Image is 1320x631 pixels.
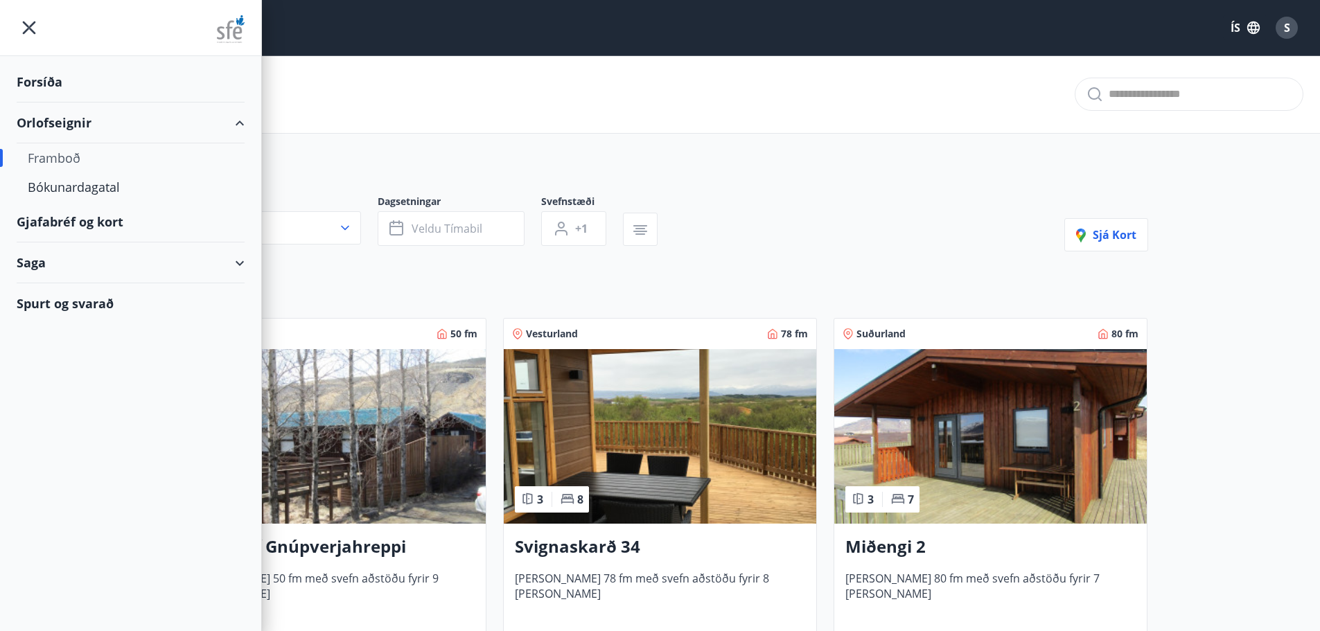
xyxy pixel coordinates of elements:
span: 50 fm [450,327,477,341]
span: Svefnstæði [541,195,623,211]
button: Sjá kort [1064,218,1148,251]
span: Veldu tímabil [412,221,482,236]
span: 80 fm [1111,327,1138,341]
span: Svæði [173,195,378,211]
span: S [1284,20,1290,35]
div: Saga [17,242,245,283]
div: Gjafabréf og kort [17,202,245,242]
img: Paella dish [173,349,486,524]
span: 3 [537,492,543,507]
div: Spurt og svarað [17,283,245,323]
button: menu [17,15,42,40]
button: S [1270,11,1303,44]
h3: Svignaskarð 34 [515,535,805,560]
button: ÍS [1223,15,1267,40]
div: Bókunardagatal [28,172,234,202]
span: [PERSON_NAME] 50 fm með svefn aðstöðu fyrir 9 [PERSON_NAME] [184,571,475,616]
button: Veldu tímabil [378,211,525,246]
span: Suðurland [856,327,906,341]
span: +1 [575,221,588,236]
img: Paella dish [504,349,816,524]
img: Paella dish [834,349,1147,524]
div: Framboð [28,143,234,172]
span: 78 fm [781,327,808,341]
div: Orlofseignir [17,103,245,143]
span: Dagsetningar [378,195,541,211]
span: Sjá kort [1076,227,1136,242]
span: [PERSON_NAME] 78 fm með svefn aðstöðu fyrir 8 [PERSON_NAME] [515,571,805,616]
span: 7 [908,492,914,507]
span: 3 [868,492,874,507]
h3: Sólsetur í Gnúpverjahreppi [184,535,475,560]
div: Forsíða [17,62,245,103]
img: union_logo [217,15,245,43]
span: Vesturland [526,327,578,341]
button: Allt [173,211,361,245]
span: [PERSON_NAME] 80 fm með svefn aðstöðu fyrir 7 [PERSON_NAME] [845,571,1136,616]
h3: Miðengi 2 [845,535,1136,560]
button: +1 [541,211,606,246]
span: 8 [577,492,583,507]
